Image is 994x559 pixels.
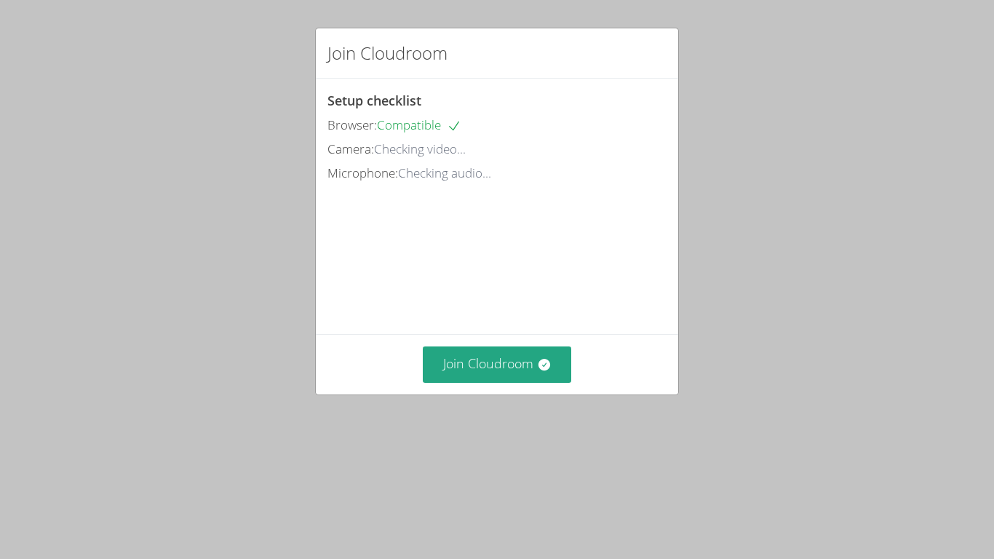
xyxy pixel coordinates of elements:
span: Browser: [327,116,377,133]
span: Checking video... [374,140,466,157]
span: Microphone: [327,164,398,181]
h2: Join Cloudroom [327,40,448,66]
span: Compatible [377,116,461,133]
span: Setup checklist [327,92,421,109]
span: Camera: [327,140,374,157]
button: Join Cloudroom [423,346,572,382]
span: Checking audio... [398,164,491,181]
